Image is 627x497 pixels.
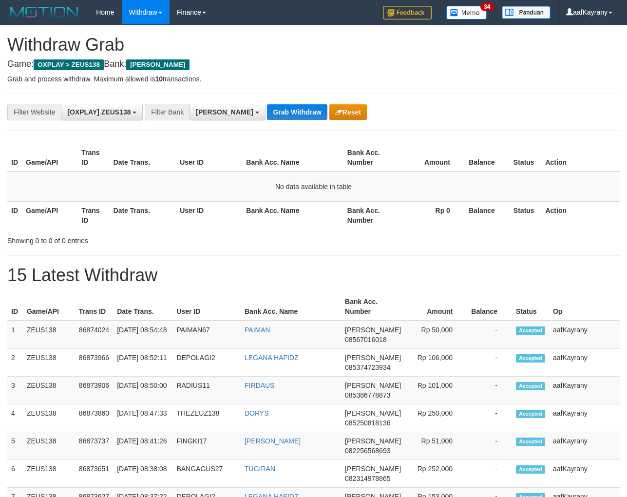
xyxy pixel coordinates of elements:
[7,144,22,172] th: ID
[510,201,542,229] th: Status
[345,382,401,389] span: [PERSON_NAME]
[446,6,487,19] img: Button%20Memo.svg
[549,432,620,460] td: aafKayrany
[172,377,241,404] td: RADIUS11
[345,326,401,334] span: [PERSON_NAME]
[7,35,620,55] h1: Withdraw Grab
[549,321,620,349] td: aafKayrany
[516,382,545,390] span: Accepted
[467,404,512,432] td: -
[75,293,113,321] th: Trans ID
[245,465,275,473] a: TUGIRAN
[113,460,172,488] td: [DATE] 08:38:08
[549,404,620,432] td: aafKayrany
[7,321,23,349] td: 1
[345,437,401,445] span: [PERSON_NAME]
[23,293,75,321] th: Game/API
[405,460,467,488] td: Rp 252,000
[113,432,172,460] td: [DATE] 08:41:26
[113,349,172,377] td: [DATE] 08:52:11
[113,293,172,321] th: Date Trans.
[516,326,545,335] span: Accepted
[77,201,109,229] th: Trans ID
[467,321,512,349] td: -
[7,349,23,377] td: 2
[245,437,301,445] a: [PERSON_NAME]
[110,144,176,172] th: Date Trans.
[23,432,75,460] td: ZEUS138
[516,465,545,474] span: Accepted
[7,104,61,120] div: Filter Website
[176,201,242,229] th: User ID
[343,201,399,229] th: Bank Acc. Number
[23,349,75,377] td: ZEUS138
[405,377,467,404] td: Rp 101,000
[405,404,467,432] td: Rp 250,000
[245,354,298,362] a: LEGANA HAFIDZ
[405,349,467,377] td: Rp 106,000
[113,377,172,404] td: [DATE] 08:50:00
[242,201,343,229] th: Bank Acc. Name
[467,460,512,488] td: -
[245,382,274,389] a: FIRDAUS
[196,108,253,116] span: [PERSON_NAME]
[467,293,512,321] th: Balance
[465,201,510,229] th: Balance
[343,144,399,172] th: Bank Acc. Number
[172,293,241,321] th: User ID
[405,432,467,460] td: Rp 51,000
[77,144,109,172] th: Trans ID
[245,326,270,334] a: PAIMAN
[75,321,113,349] td: 86874024
[172,321,241,349] td: PAIMAN67
[75,377,113,404] td: 86873906
[245,409,269,417] a: DORYS
[329,104,367,120] button: Reset
[34,59,104,70] span: OXPLAY > ZEUS138
[172,432,241,460] td: FINGKI17
[7,172,620,202] td: No data available in table
[467,377,512,404] td: -
[345,419,390,427] span: Copy 085250818136 to clipboard
[61,104,143,120] button: [OXPLAY] ZEUS138
[7,404,23,432] td: 4
[345,475,390,482] span: Copy 082314978865 to clipboard
[7,460,23,488] td: 6
[510,144,542,172] th: Status
[113,321,172,349] td: [DATE] 08:54:48
[549,377,620,404] td: aafKayrany
[345,354,401,362] span: [PERSON_NAME]
[399,144,465,172] th: Amount
[341,293,405,321] th: Bank Acc. Number
[7,232,254,246] div: Showing 0 to 0 of 0 entries
[242,144,343,172] th: Bank Acc. Name
[7,59,620,69] h4: Game: Bank:
[467,349,512,377] td: -
[502,6,551,19] img: panduan.png
[190,104,265,120] button: [PERSON_NAME]
[480,2,494,11] span: 34
[67,108,131,116] span: [OXPLAY] ZEUS138
[516,438,545,446] span: Accepted
[465,144,510,172] th: Balance
[267,104,327,120] button: Grab Withdraw
[172,404,241,432] td: THEZEUZ138
[75,460,113,488] td: 86873651
[23,377,75,404] td: ZEUS138
[541,201,620,229] th: Action
[22,144,77,172] th: Game/API
[23,321,75,349] td: ZEUS138
[113,404,172,432] td: [DATE] 08:47:33
[467,432,512,460] td: -
[345,447,390,455] span: Copy 082256568693 to clipboard
[7,266,620,285] h1: 15 Latest Withdraw
[7,201,22,229] th: ID
[512,293,549,321] th: Status
[22,201,77,229] th: Game/API
[7,432,23,460] td: 5
[110,201,176,229] th: Date Trans.
[176,144,242,172] th: User ID
[75,432,113,460] td: 86873737
[345,363,390,371] span: Copy 085374723934 to clipboard
[7,293,23,321] th: ID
